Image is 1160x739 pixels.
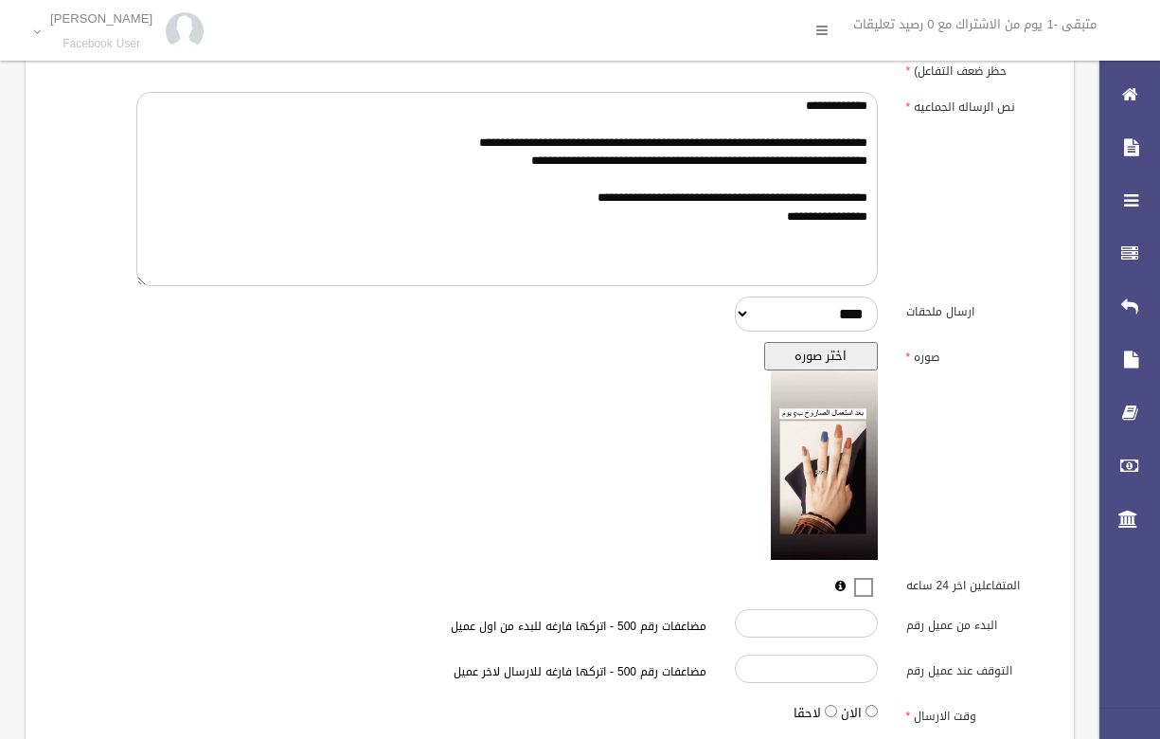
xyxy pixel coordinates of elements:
img: 84628273_176159830277856_972693363922829312_n.jpg [166,12,204,50]
label: الان [841,702,862,725]
button: اختر صوره [764,342,878,370]
label: لاحقا [794,702,821,725]
h6: مضاعفات رقم 500 - اتركها فارغه للبدء من اول عميل [308,621,706,633]
label: نص الرساله الجماعيه [892,92,1063,118]
label: البدء من عميل رقم [892,609,1063,636]
small: Facebook User [50,37,152,51]
img: معاينه الصوره [771,370,878,560]
label: ارسال ملحقات [892,297,1063,323]
h6: مضاعفات رقم 500 - اتركها فارغه للارسال لاخر عميل [308,666,706,678]
label: التوقف عند عميل رقم [892,655,1063,681]
p: [PERSON_NAME] [50,11,152,26]
label: وقت الارسال [892,701,1063,728]
label: المتفاعلين اخر 24 ساعه [892,570,1063,597]
label: صوره [892,342,1063,369]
